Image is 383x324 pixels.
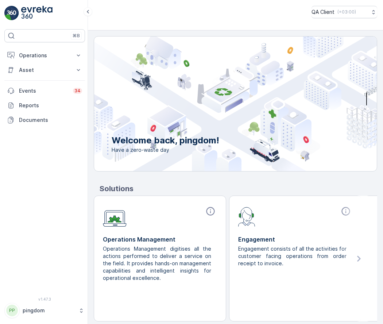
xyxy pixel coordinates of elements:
p: Solutions [100,183,377,194]
a: Documents [4,113,85,127]
img: logo_light-DOdMpM7g.png [21,6,53,20]
p: Welcome back, pingdom! [112,135,219,146]
p: Engagement consists of all the activities for customer facing operations from order receipt to in... [238,245,347,267]
p: Documents [19,116,82,124]
span: Have a zero-waste day [112,146,219,154]
button: QA Client(+03:00) [312,6,377,18]
p: ( +03:00 ) [337,9,356,15]
button: PPpingdom [4,303,85,318]
img: logo [4,6,19,20]
p: Events [19,87,69,94]
img: module-icon [103,206,127,227]
p: Operations Management [103,235,217,244]
p: Reports [19,102,82,109]
span: v 1.47.3 [4,297,85,301]
button: Asset [4,63,85,77]
p: Engagement [238,235,352,244]
p: QA Client [312,8,334,16]
a: Events34 [4,84,85,98]
p: Asset [19,66,70,74]
img: module-icon [238,206,255,227]
p: pingdom [23,307,75,314]
p: Operations [19,52,70,59]
p: ⌘B [73,33,80,39]
div: PP [6,305,18,316]
p: 34 [74,88,81,94]
button: Operations [4,48,85,63]
img: city illustration [61,36,377,171]
p: Operations Management digitises all the actions performed to deliver a service on the field. It p... [103,245,211,282]
a: Reports [4,98,85,113]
